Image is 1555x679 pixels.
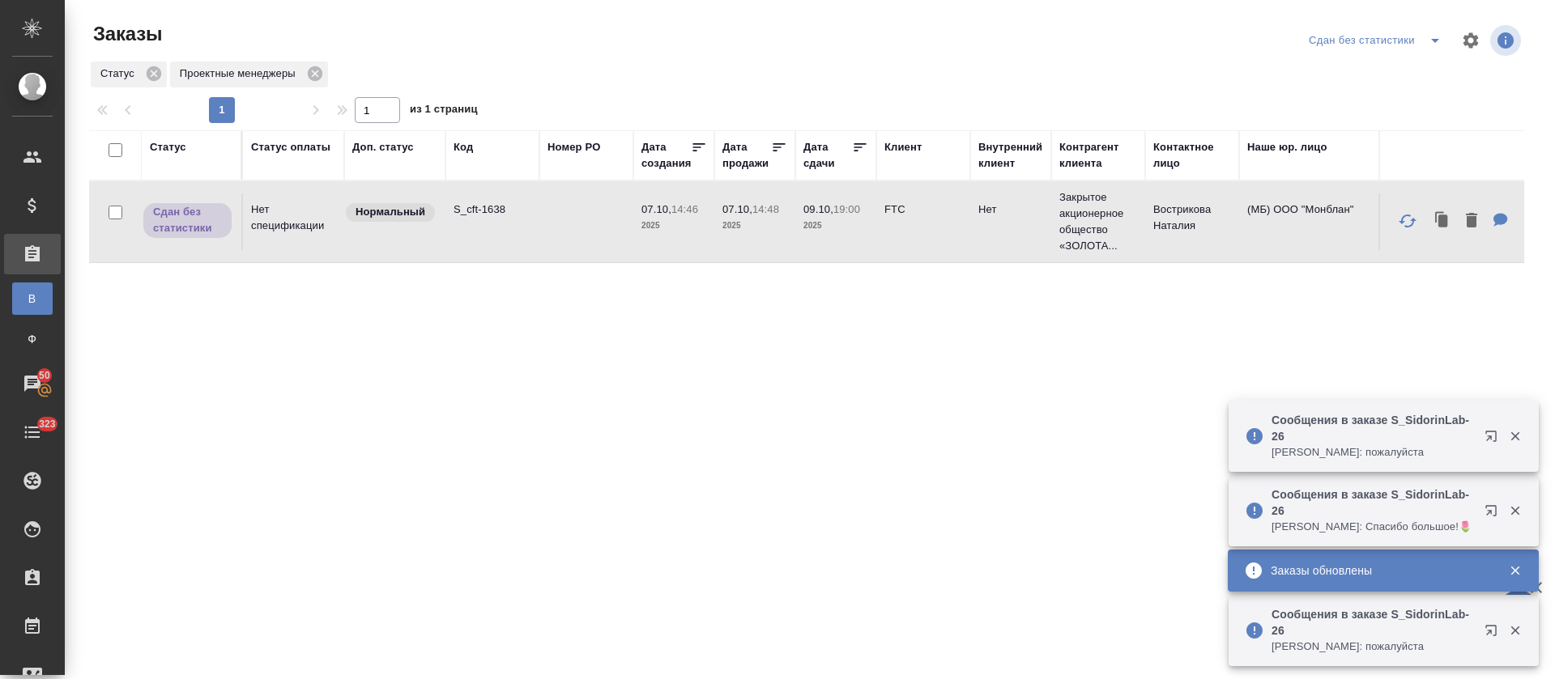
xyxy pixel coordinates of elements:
span: Ф [20,331,45,347]
span: из 1 страниц [410,100,478,123]
p: Нормальный [356,204,425,220]
div: Клиент [884,139,922,155]
button: Открыть в новой вкладке [1475,420,1514,459]
div: Заказы обновлены [1271,562,1485,579]
div: Дата продажи [722,139,771,172]
span: Посмотреть информацию [1490,25,1524,56]
p: Закрытое акционерное общество «ЗОЛОТА... [1059,189,1137,254]
div: Доп. статус [352,139,414,155]
p: 07.10, [722,203,752,215]
p: Проектные менеджеры [180,66,301,82]
p: FTC [884,202,962,218]
button: Обновить [1388,202,1427,240]
p: Сдан без статистики [153,204,222,236]
button: Закрыть [1498,563,1532,578]
p: Сообщения в заказе S_SidorinLab-26 [1272,412,1474,444]
div: Статус оплаты [251,139,330,155]
p: 14:46 [671,203,698,215]
div: Дата сдачи [803,139,852,172]
span: Заказы [89,21,162,47]
p: Сообщения в заказе S_SidorinLab-26 [1272,606,1474,639]
button: Открыть в новой вкладке [1475,614,1514,653]
p: 14:48 [752,203,779,215]
button: Закрыть [1498,503,1532,518]
p: Статус [100,66,140,82]
a: Ф [12,323,53,355]
p: [PERSON_NAME]: пожалуйста [1272,444,1474,460]
td: Нет спецификации [243,193,344,250]
p: 09.10, [803,203,833,215]
div: Код [454,139,473,155]
p: 07.10, [641,203,671,215]
div: Статус по умолчанию для стандартных заказов [344,202,437,223]
p: S_cft-1638 [454,202,531,218]
p: Нет [978,202,1043,218]
div: split button [1305,28,1451,53]
a: В [12,282,53,315]
p: 2025 [803,218,868,234]
span: 50 [29,367,60,384]
p: Сообщения в заказе S_SidorinLab-26 [1272,486,1474,519]
a: 323 [4,412,61,452]
button: Закрыть [1498,623,1532,638]
button: Удалить [1458,205,1485,238]
td: (МБ) ООО "Монблан" [1239,193,1434,250]
div: Статус [91,62,167,87]
span: В [20,291,45,307]
p: 19:00 [833,203,860,215]
div: Выставляет ПМ, когда заказ сдан КМу, но начисления еще не проведены [142,202,233,240]
p: 2025 [722,218,787,234]
p: 2025 [641,218,706,234]
div: Номер PO [547,139,600,155]
button: Клонировать [1427,205,1458,238]
div: Проектные менеджеры [170,62,328,87]
p: [PERSON_NAME]: пожалуйста [1272,639,1474,655]
button: Открыть в новой вкладке [1475,494,1514,533]
div: Наше юр. лицо [1247,139,1327,155]
div: Контактное лицо [1153,139,1231,172]
td: Вострикова Наталия [1145,193,1239,250]
span: 323 [29,416,66,432]
p: [PERSON_NAME]: Спасибо большое!🌷 [1272,519,1474,535]
div: Внутренний клиент [978,139,1043,172]
div: Контрагент клиента [1059,139,1137,172]
button: Закрыть [1498,429,1532,443]
span: Настроить таблицу [1451,21,1490,60]
a: 50 [4,363,61,404]
div: Статус [150,139,186,155]
div: Дата создания [641,139,691,172]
